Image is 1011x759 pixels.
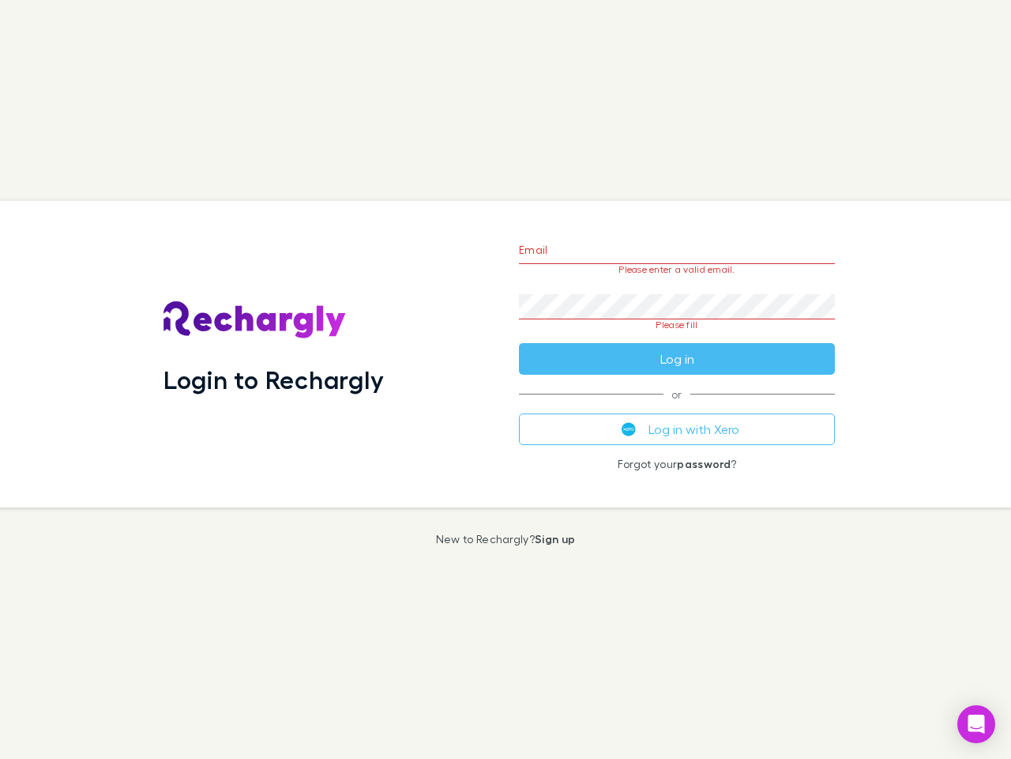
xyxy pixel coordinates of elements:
div: Open Intercom Messenger [957,705,995,743]
button: Log in with Xero [519,413,835,445]
a: Sign up [535,532,575,546]
p: Forgot your ? [519,458,835,470]
img: Xero's logo [622,422,636,436]
p: Please enter a valid email. [519,264,835,275]
p: Please fill [519,319,835,330]
img: Rechargly's Logo [163,301,347,339]
p: New to Rechargly? [436,533,576,546]
span: or [519,394,835,395]
a: password [677,457,731,470]
button: Log in [519,343,835,375]
h1: Login to Rechargly [163,364,384,395]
